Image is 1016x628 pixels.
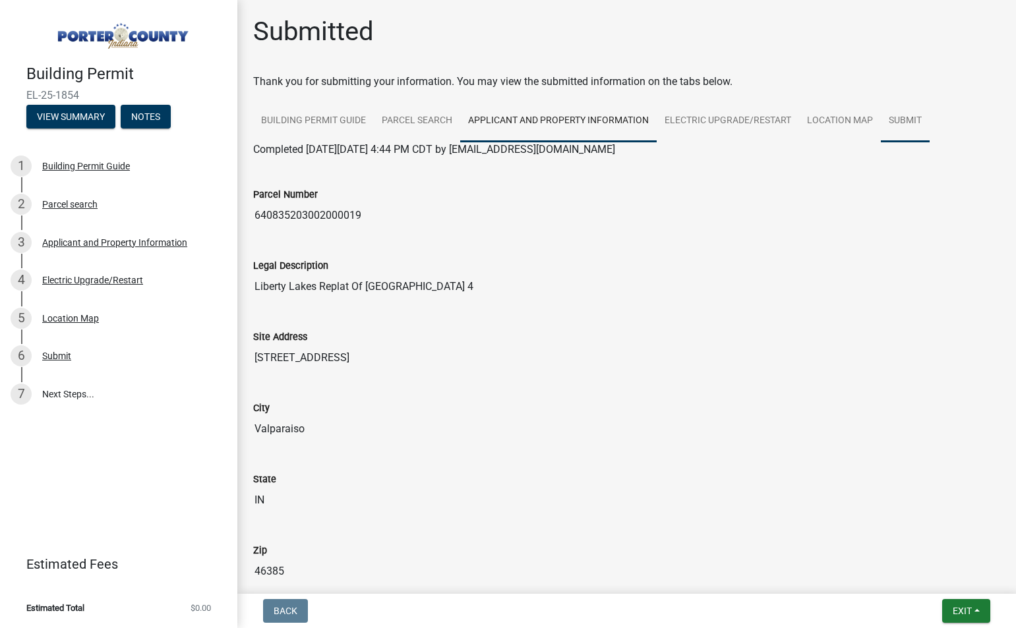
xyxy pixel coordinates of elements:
a: Submit [881,100,930,142]
div: 5 [11,308,32,329]
div: 3 [11,232,32,253]
wm-modal-confirm: Notes [121,112,171,123]
h4: Building Permit [26,65,227,84]
wm-modal-confirm: Summary [26,112,115,123]
div: Submit [42,351,71,360]
span: Estimated Total [26,604,84,612]
h1: Submitted [253,16,374,47]
label: Site Address [253,333,307,342]
label: City [253,404,270,413]
div: 4 [11,270,32,291]
div: Parcel search [42,200,98,209]
span: $0.00 [191,604,211,612]
a: Parcel search [374,100,460,142]
button: Exit [942,599,990,623]
label: Parcel Number [253,190,318,200]
div: Location Map [42,314,99,323]
button: Notes [121,105,171,128]
button: Back [263,599,308,623]
button: View Summary [26,105,115,128]
div: 2 [11,194,32,215]
a: Electric Upgrade/Restart [657,100,799,142]
span: Completed [DATE][DATE] 4:44 PM CDT by [EMAIL_ADDRESS][DOMAIN_NAME] [253,143,615,156]
span: Back [274,606,297,616]
img: Porter County, Indiana [26,14,216,51]
div: Building Permit Guide [42,161,130,171]
div: Applicant and Property Information [42,238,187,247]
span: Exit [953,606,972,616]
div: 6 [11,345,32,366]
a: Applicant and Property Information [460,100,657,142]
a: Building Permit Guide [253,100,374,142]
label: State [253,475,276,484]
div: Electric Upgrade/Restart [42,275,143,285]
label: Zip [253,546,267,556]
span: EL-25-1854 [26,89,211,101]
div: Thank you for submitting your information. You may view the submitted information on the tabs below. [253,74,1000,90]
label: Legal Description [253,262,328,271]
div: 7 [11,384,32,405]
div: 1 [11,156,32,177]
a: Location Map [799,100,881,142]
a: Estimated Fees [11,551,216,577]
